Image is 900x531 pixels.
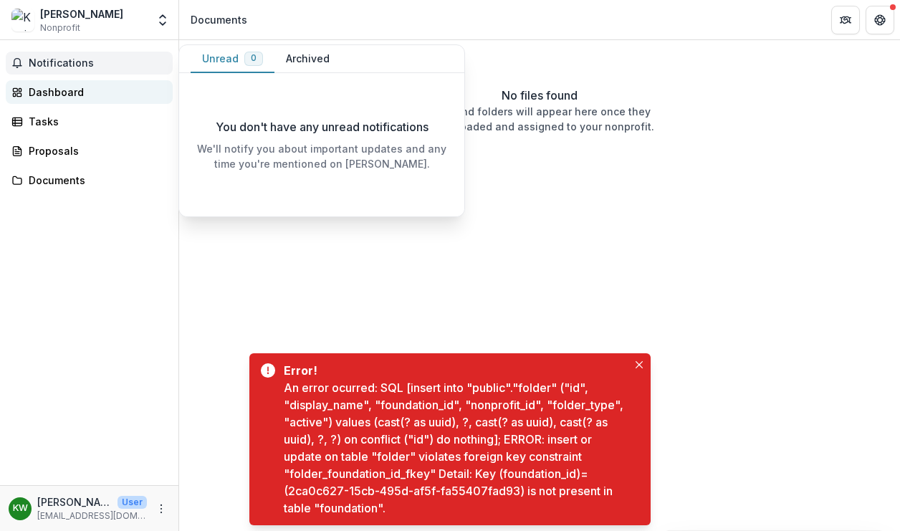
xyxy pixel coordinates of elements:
p: You don't have any unread notifications [216,118,429,135]
button: Close [631,356,648,373]
button: Unread [191,45,274,73]
div: Documents [191,12,247,27]
div: Tasks [29,114,161,129]
a: Proposals [6,139,173,163]
div: Kevin Wu [13,504,28,513]
span: Nonprofit [40,21,80,34]
button: Open entity switcher [153,6,173,34]
p: User [118,496,147,509]
div: Dashboard [29,85,161,100]
div: An error ocurred: SQL [insert into "public"."folder" ("id", "display_name", "foundation_id", "non... [284,379,628,517]
button: More [153,500,170,517]
button: Archived [274,45,341,73]
p: No files found [502,87,578,104]
p: [PERSON_NAME] [37,494,112,510]
p: [EMAIL_ADDRESS][DOMAIN_NAME] [37,510,147,522]
button: Get Help [866,6,894,34]
div: [PERSON_NAME] [40,6,123,21]
span: 0 [251,53,257,63]
a: Tasks [6,110,173,133]
button: Partners [831,6,860,34]
p: We'll notify you about important updates and any time you're mentioned on [PERSON_NAME]. [191,141,453,171]
button: Notifications [6,52,173,75]
img: Kevin Wu [11,9,34,32]
nav: breadcrumb [185,9,253,30]
a: Documents [6,168,173,192]
span: Notifications [29,57,167,70]
div: Error! [284,362,622,379]
div: Documents [29,173,161,188]
div: Proposals [29,143,161,158]
a: Dashboard [6,80,173,104]
p: Files and folders will appear here once they are uploaded and assigned to your nonprofit. [425,104,654,134]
